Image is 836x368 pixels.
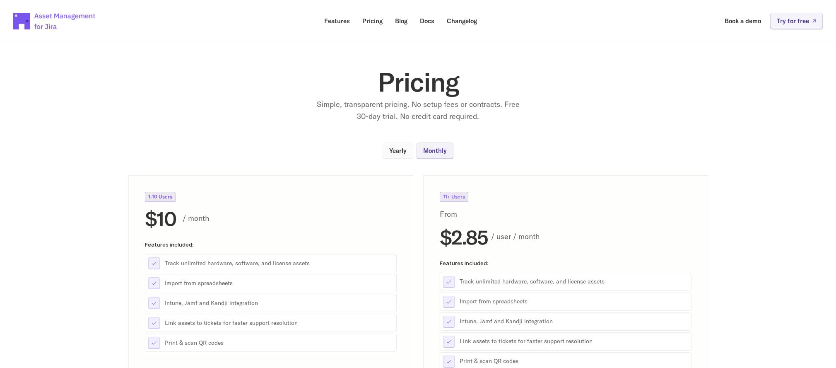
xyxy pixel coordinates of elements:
[440,208,477,220] p: From
[389,148,407,154] p: Yearly
[460,357,688,366] p: Print & scan QR codes
[165,319,393,327] p: Link assets to tickets for faster support resolution
[725,18,761,24] p: Book a demo
[253,69,584,95] h1: Pricing
[777,18,809,24] p: Try for free
[395,18,407,24] p: Blog
[447,18,477,24] p: Changelog
[491,231,691,243] p: / user / month
[362,18,383,24] p: Pricing
[315,99,522,123] p: Simple, transparent pricing. No setup fees or contracts. Free 30-day trial. No credit card required.
[183,212,397,224] p: / month
[324,18,350,24] p: Features
[441,13,483,29] a: Changelog
[460,317,688,326] p: Intune, Jamf and Kandji integration
[443,194,465,199] p: 11+ Users
[460,298,688,306] p: Import from spreadsheets
[389,13,413,29] a: Blog
[148,194,172,199] p: 1-10 Users
[165,339,393,347] p: Print & scan QR codes
[165,299,393,307] p: Intune, Jamf and Kandji integration
[318,13,356,29] a: Features
[440,227,488,247] h2: $2.85
[357,13,388,29] a: Pricing
[165,259,393,267] p: Track unlimited hardware, software, and license assets
[145,242,397,247] p: Features included:
[460,337,688,346] p: Link assets to tickets for faster support resolution
[414,13,440,29] a: Docs
[770,13,823,29] a: Try for free
[440,260,691,266] p: Features included:
[165,279,393,287] p: Import from spreadsheets
[423,148,447,154] p: Monthly
[145,208,176,228] h2: $10
[460,278,688,286] p: Track unlimited hardware, software, and license assets
[719,13,767,29] a: Book a demo
[420,18,434,24] p: Docs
